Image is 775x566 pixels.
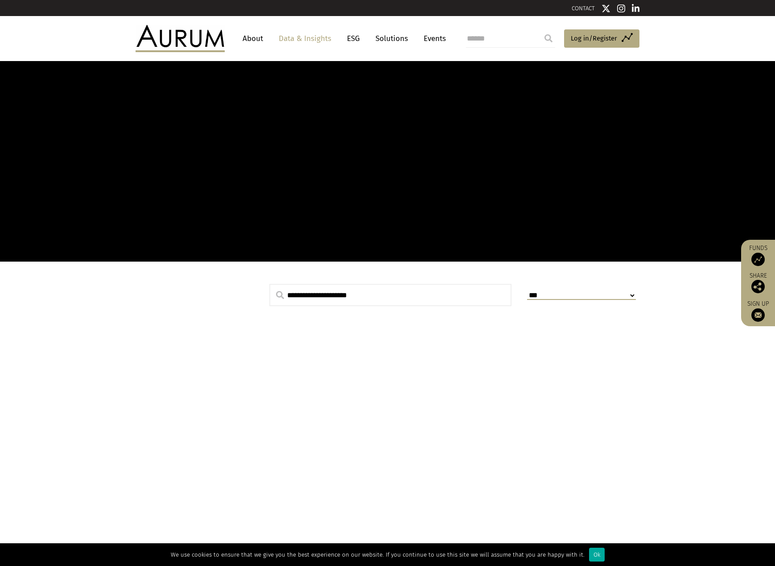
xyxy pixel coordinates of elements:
img: Instagram icon [617,4,625,13]
a: About [238,30,268,47]
div: Share [746,273,771,293]
a: ESG [342,30,364,47]
a: Solutions [371,30,412,47]
a: CONTACT [572,5,595,12]
a: Events [419,30,446,47]
img: Share this post [751,280,765,293]
div: Ok [589,548,605,562]
a: Log in/Register [564,29,639,48]
span: Log in/Register [571,33,617,44]
input: Submit [540,29,557,47]
a: Sign up [746,300,771,322]
a: Data & Insights [274,30,336,47]
img: Twitter icon [602,4,610,13]
img: search.svg [276,291,284,299]
img: Access Funds [751,253,765,266]
img: Sign up to our newsletter [751,308,765,322]
a: Funds [746,244,771,266]
img: Aurum [136,25,225,52]
img: Linkedin icon [632,4,640,13]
